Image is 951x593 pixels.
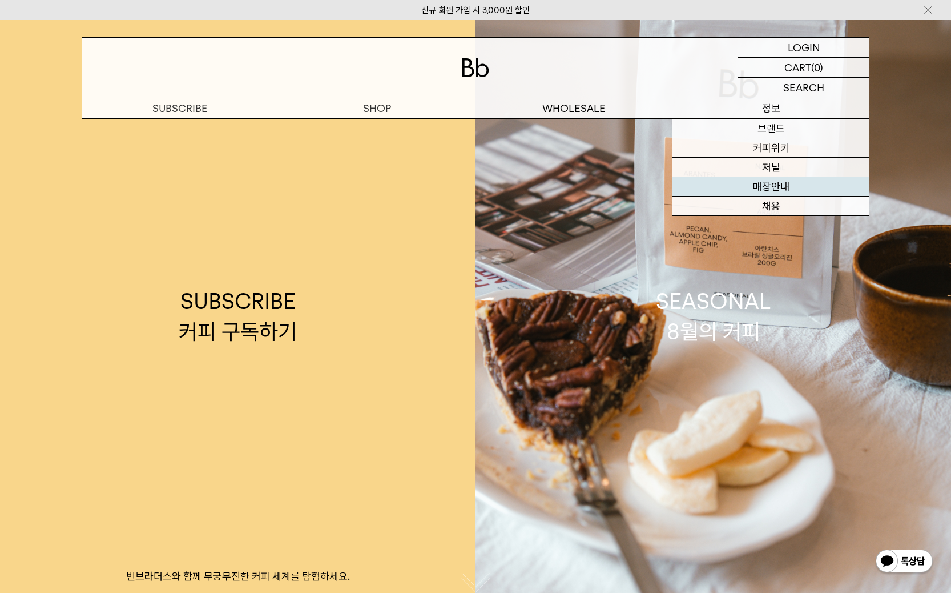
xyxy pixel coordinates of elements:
p: CART [784,58,811,77]
p: 정보 [672,98,869,118]
a: 매장안내 [672,177,869,197]
a: 커피위키 [672,138,869,158]
a: 브랜드 [672,119,869,138]
p: SEARCH [783,78,824,98]
a: 신규 회원 가입 시 3,000원 할인 [421,5,530,15]
p: LOGIN [788,38,820,57]
a: SUBSCRIBE [82,98,279,118]
p: WHOLESALE [475,98,672,118]
p: (0) [811,58,823,77]
a: 저널 [672,158,869,177]
img: 카카오톡 채널 1:1 채팅 버튼 [875,548,934,576]
div: SEASONAL 8월의 커피 [656,286,771,347]
img: 로고 [462,58,489,77]
a: SHOP [279,98,475,118]
a: CART (0) [738,58,869,78]
div: SUBSCRIBE 커피 구독하기 [179,286,297,347]
a: LOGIN [738,38,869,58]
a: 채용 [672,197,869,216]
